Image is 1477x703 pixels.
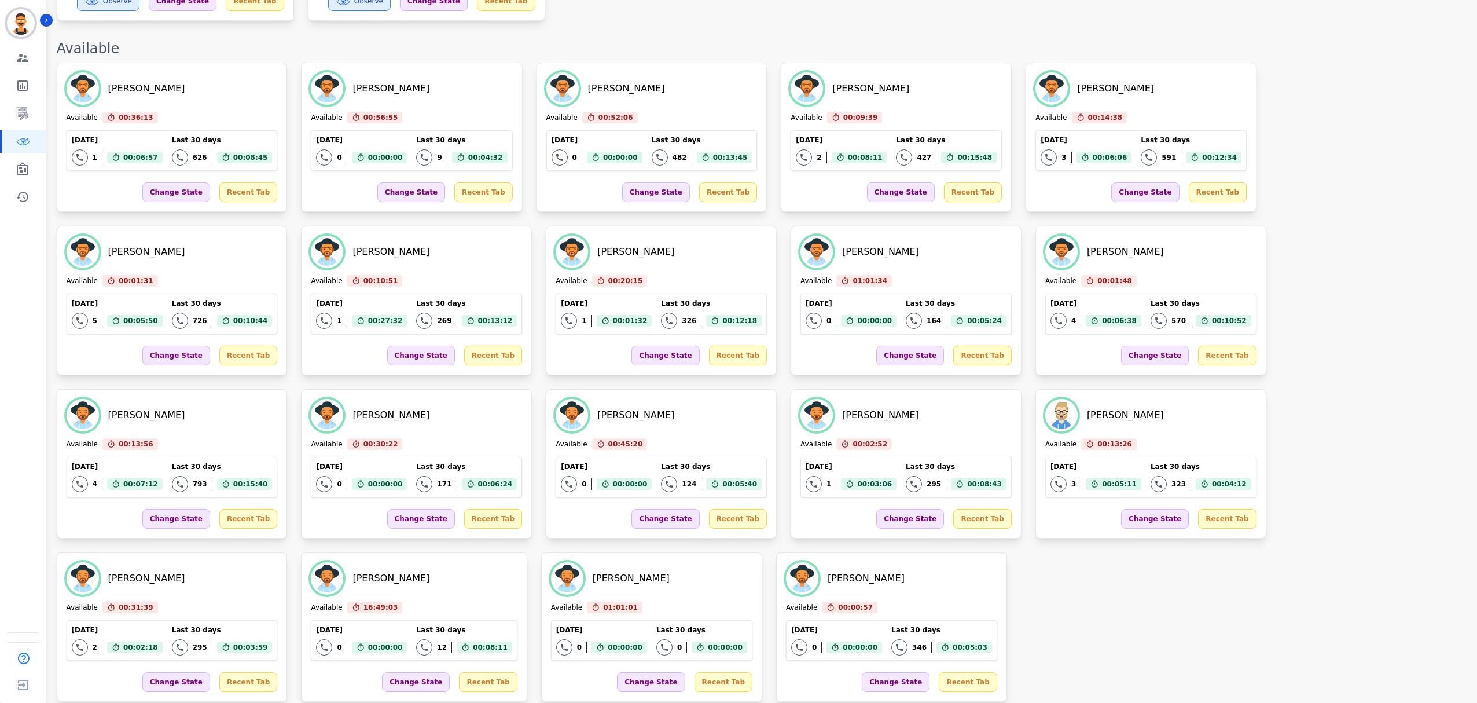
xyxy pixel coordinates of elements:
span: 00:12:18 [722,315,757,327]
div: Change State [1121,346,1189,365]
div: 1 [826,479,831,489]
div: Change State [631,509,699,529]
span: 00:01:31 [119,275,153,287]
span: 00:00:00 [708,642,743,653]
div: 726 [193,316,207,325]
div: 346 [912,643,927,652]
div: [DATE] [552,136,642,145]
img: Avatar [556,399,588,431]
div: [PERSON_NAME] [108,245,185,259]
span: 00:05:11 [1102,478,1137,490]
img: Avatar [791,72,823,105]
div: [PERSON_NAME] [1077,82,1154,96]
div: [DATE] [561,299,652,308]
div: Change State [867,182,935,202]
div: [DATE] [791,625,882,635]
div: Last 30 days [891,625,992,635]
div: 591 [1162,153,1176,162]
span: 00:45:20 [608,438,643,450]
img: Avatar [311,72,343,105]
span: 00:13:56 [119,438,153,450]
div: Change State [387,346,455,365]
img: Avatar [67,399,99,431]
div: [PERSON_NAME] [352,245,429,259]
div: Last 30 days [896,136,997,145]
div: 570 [1171,316,1186,325]
div: [DATE] [72,462,163,471]
span: 00:31:39 [119,602,153,613]
div: [DATE] [1050,462,1141,471]
div: 482 [673,153,687,162]
div: Available [546,113,578,123]
img: Avatar [556,236,588,268]
span: 00:04:32 [468,152,503,163]
div: 0 [337,153,341,162]
span: 00:02:52 [853,438,887,450]
div: Last 30 days [416,136,507,145]
div: [PERSON_NAME] [108,82,185,96]
div: 0 [677,643,682,652]
div: [DATE] [72,299,163,308]
span: 00:13:26 [1097,438,1132,450]
div: [DATE] [316,136,407,145]
div: [DATE] [72,136,163,145]
span: 00:27:32 [368,315,403,327]
div: Last 30 days [1151,299,1251,308]
div: Change State [142,346,210,365]
span: 16:49:03 [363,602,398,613]
div: Last 30 days [172,299,273,308]
span: 00:15:48 [957,152,992,163]
div: Recent Tab [1198,346,1256,365]
div: 323 [1171,479,1186,489]
div: [PERSON_NAME] [842,408,919,422]
div: Change State [876,346,944,365]
div: 0 [826,316,831,325]
div: Recent Tab [459,672,517,692]
span: 00:10:44 [233,315,268,327]
div: Available [1035,113,1067,123]
div: Recent Tab [464,509,522,529]
img: Avatar [311,562,343,595]
div: 171 [437,479,451,489]
div: Recent Tab [454,182,512,202]
div: Available [551,603,582,613]
div: Last 30 days [661,299,762,308]
div: 4 [93,479,97,489]
span: 00:00:00 [857,315,892,327]
div: [DATE] [556,625,647,635]
div: Change State [622,182,690,202]
div: 9 [437,153,442,162]
div: Available [1045,276,1076,287]
img: Avatar [1045,236,1078,268]
div: 3 [1071,479,1076,489]
div: Change State [377,182,445,202]
div: 0 [337,643,341,652]
div: Last 30 days [172,625,273,635]
div: 1 [582,316,586,325]
img: Avatar [67,72,99,105]
div: [PERSON_NAME] [352,408,429,422]
div: Recent Tab [1198,509,1256,529]
div: Change State [631,346,699,365]
img: Avatar [67,236,99,268]
div: Last 30 days [172,462,273,471]
span: 00:36:13 [119,112,153,123]
div: 124 [682,479,696,489]
div: [PERSON_NAME] [352,572,429,585]
div: 2 [93,643,97,652]
div: Change State [862,672,929,692]
div: Change State [1111,182,1179,202]
span: 00:03:59 [233,642,268,653]
div: Last 30 days [1141,136,1241,145]
div: [DATE] [316,462,407,471]
div: Available [1045,440,1076,450]
span: 00:00:00 [603,152,638,163]
div: Last 30 days [416,462,517,471]
div: [PERSON_NAME] [352,82,429,96]
div: [PERSON_NAME] [108,408,185,422]
div: [DATE] [806,299,897,308]
span: 00:05:40 [722,478,757,490]
span: 00:20:15 [608,275,643,287]
div: Last 30 days [656,625,747,635]
div: [DATE] [561,462,652,471]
